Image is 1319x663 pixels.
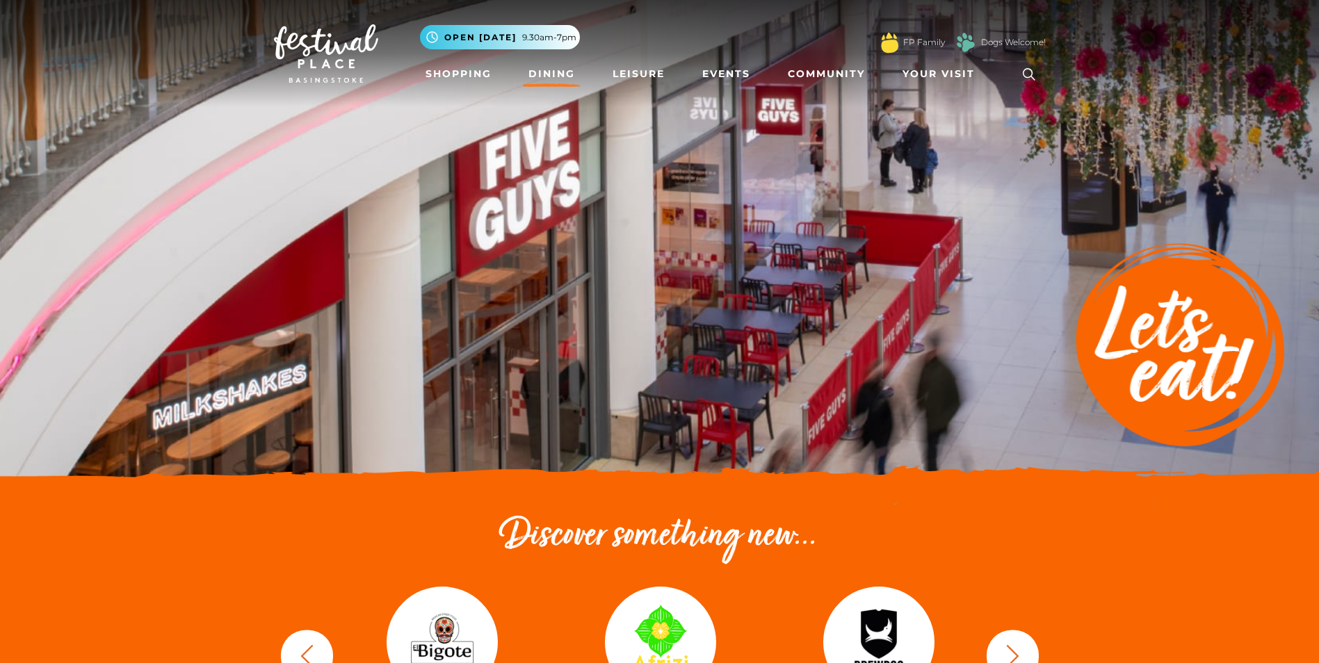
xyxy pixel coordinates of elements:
[420,61,497,87] a: Shopping
[897,61,987,87] a: Your Visit
[420,25,580,49] button: Open [DATE] 9.30am-7pm
[607,61,670,87] a: Leisure
[782,61,871,87] a: Community
[523,61,581,87] a: Dining
[274,514,1046,559] h2: Discover something new...
[981,36,1046,49] a: Dogs Welcome!
[903,36,945,49] a: FP Family
[522,31,576,44] span: 9.30am-7pm
[274,24,378,83] img: Festival Place Logo
[903,67,975,81] span: Your Visit
[697,61,756,87] a: Events
[444,31,517,44] span: Open [DATE]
